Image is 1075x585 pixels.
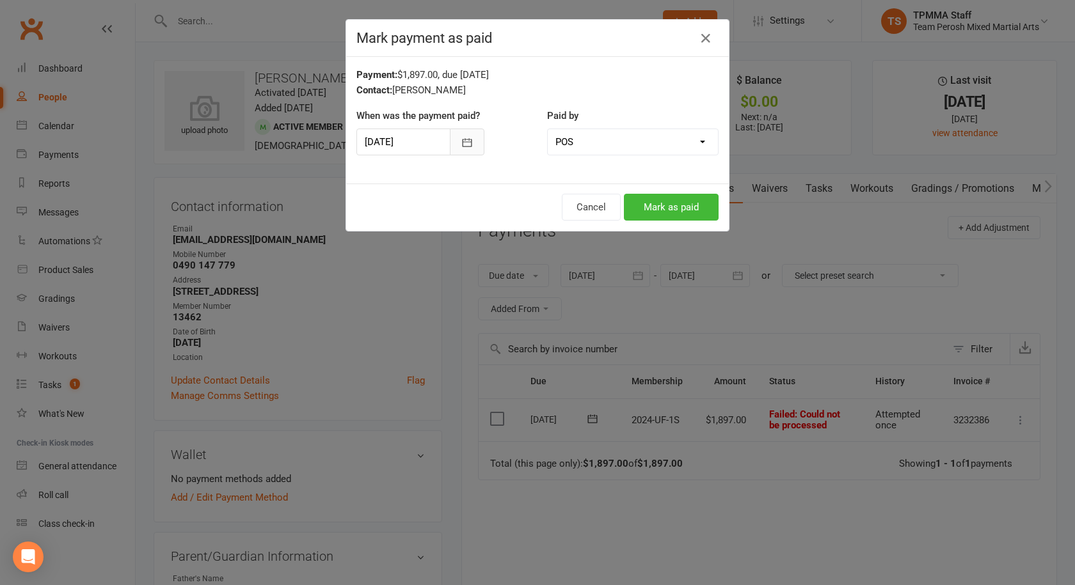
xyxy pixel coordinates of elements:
strong: Contact: [356,84,392,96]
button: Cancel [562,194,621,221]
h4: Mark payment as paid [356,30,719,46]
div: Open Intercom Messenger [13,542,44,572]
button: Close [696,28,716,49]
label: Paid by [547,108,578,123]
button: Mark as paid [624,194,719,221]
label: When was the payment paid? [356,108,480,123]
div: $1,897.00, due [DATE] [356,67,719,82]
div: [PERSON_NAME] [356,82,719,98]
strong: Payment: [356,69,397,81]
